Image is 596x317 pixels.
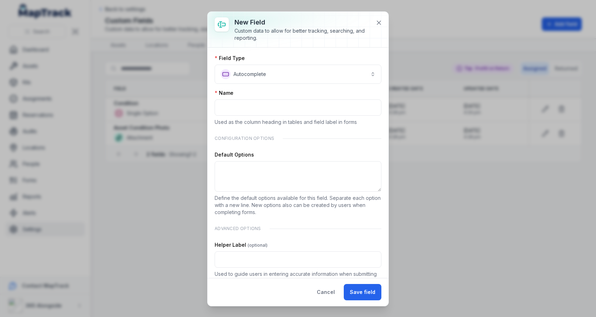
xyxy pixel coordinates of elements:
[215,195,381,216] p: Define the default options available for this field. Separate each option with a new line. New op...
[234,17,370,27] h3: New field
[215,251,381,268] input: :r6b:-form-item-label
[215,270,381,285] p: Used to guide users in entering accurate information when submitting forms
[311,284,341,300] button: Cancel
[215,99,381,116] input: :r69:-form-item-label
[215,55,245,62] label: Field Type
[215,241,267,248] label: Helper Label
[215,131,381,146] div: Configuration Options
[215,222,381,236] div: Advanced Options
[215,119,381,126] p: Used as the column heading in tables and field label in forms
[215,89,233,97] label: Name
[215,151,254,158] label: Default Options
[234,27,370,42] div: Custom data to allow for better tracking, searching, and reporting.
[344,284,381,300] button: Save field
[215,65,381,84] button: Autocomplete
[215,161,381,192] textarea: :r6a:-form-item-label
